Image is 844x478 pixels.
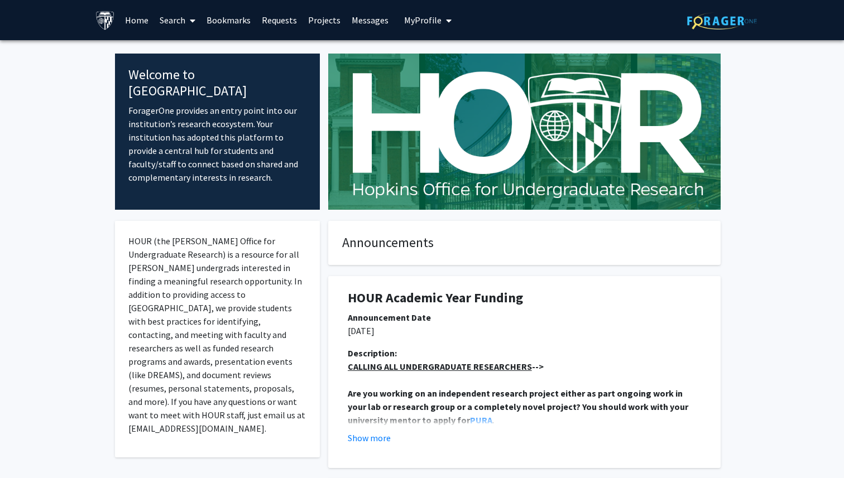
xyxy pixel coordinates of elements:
img: Cover Image [328,54,721,210]
strong: --> [348,361,544,372]
a: Home [119,1,154,40]
strong: Are you working on an independent research project either as part ongoing work in your lab or res... [348,388,690,426]
p: [DATE] [348,324,701,337]
p: ForagerOne provides an entry point into our institution’s research ecosystem. Your institution ha... [128,104,306,184]
iframe: Chat [8,428,47,470]
h4: Welcome to [GEOGRAPHIC_DATA] [128,67,306,99]
img: Johns Hopkins University Logo [95,11,115,30]
a: Messages [346,1,394,40]
a: Requests [256,1,303,40]
a: Projects [303,1,346,40]
a: Bookmarks [201,1,256,40]
a: Search [154,1,201,40]
a: PURA [470,414,492,426]
p: HOUR (the [PERSON_NAME] Office for Undergraduate Research) is a resource for all [PERSON_NAME] un... [128,234,306,435]
div: Announcement Date [348,311,701,324]
p: . [348,387,701,427]
h1: HOUR Academic Year Funding [348,290,701,306]
u: CALLING ALL UNDERGRADUATE RESEARCHERS [348,361,532,372]
span: My Profile [404,15,442,26]
button: Show more [348,431,391,445]
img: ForagerOne Logo [687,12,757,30]
h4: Announcements [342,235,707,251]
div: Description: [348,346,701,360]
